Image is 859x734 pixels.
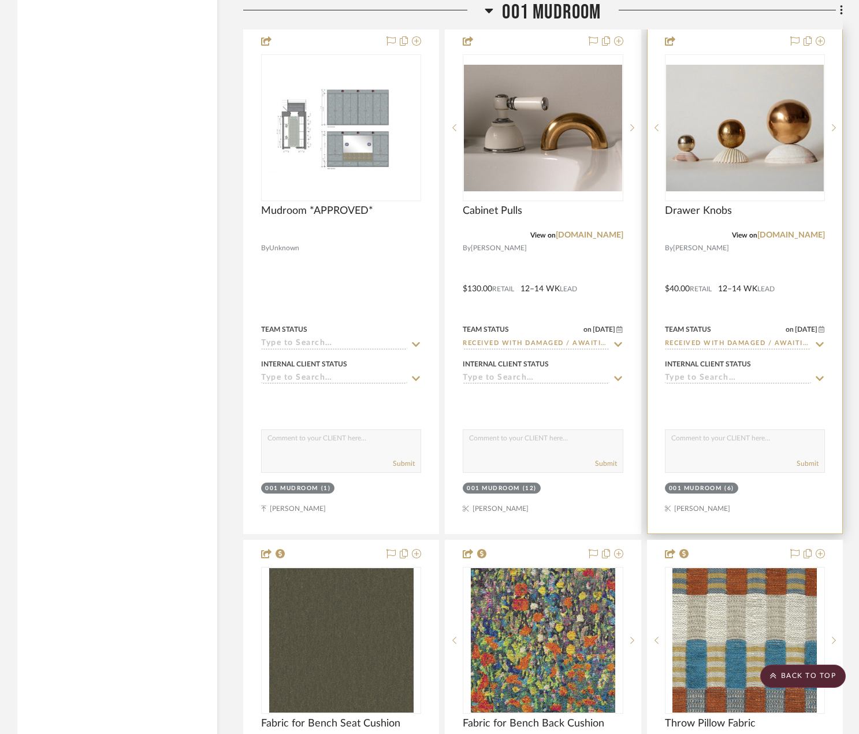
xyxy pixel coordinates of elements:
span: Throw Pillow Fabric [665,717,756,730]
span: on [583,326,592,333]
scroll-to-top-button: BACK TO TOP [760,665,846,688]
div: (1) [321,484,331,493]
div: 001 MUDROOM [467,484,520,493]
div: (12) [523,484,537,493]
div: Team Status [463,324,509,335]
span: Mudroom *APPROVED* [261,205,373,217]
span: [PERSON_NAME] [673,243,729,254]
div: 001 MUDROOM [265,484,318,493]
span: By [463,243,471,254]
span: [PERSON_NAME] [471,243,527,254]
a: [DOMAIN_NAME] [757,231,825,239]
a: [DOMAIN_NAME] [556,231,623,239]
img: Cabinet Pulls [464,65,622,191]
div: Internal Client Status [463,359,549,369]
span: By [665,243,673,254]
div: (6) [724,484,734,493]
input: Type to Search… [261,339,407,350]
span: Fabric for Bench Back Cushion [463,717,604,730]
div: 001 MUDROOM [669,484,722,493]
button: Submit [595,458,617,469]
div: Team Status [261,324,307,335]
input: Type to Search… [261,373,407,384]
img: Mudroom *APPROVED* [262,83,420,173]
input: Type to Search… [665,339,811,350]
input: Type to Search… [463,373,609,384]
div: 0 [262,55,421,201]
button: Submit [393,458,415,469]
span: [DATE] [592,325,616,333]
span: By [261,243,269,254]
img: Fabric for Bench Back Cushion [471,568,615,713]
span: Drawer Knobs [665,205,732,217]
img: Throw Pillow Fabric [672,568,817,713]
img: Fabric for Bench Seat Cushion [269,568,414,713]
span: View on [530,232,556,239]
span: Cabinet Pulls [463,205,522,217]
span: View on [732,232,757,239]
input: Type to Search… [463,339,609,350]
div: Team Status [665,324,711,335]
span: Unknown [269,243,299,254]
img: Drawer Knobs [666,65,824,191]
div: Internal Client Status [261,359,347,369]
button: Submit [797,458,819,469]
span: on [786,326,794,333]
span: Fabric for Bench Seat Cushion [261,717,400,730]
span: [DATE] [794,325,819,333]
